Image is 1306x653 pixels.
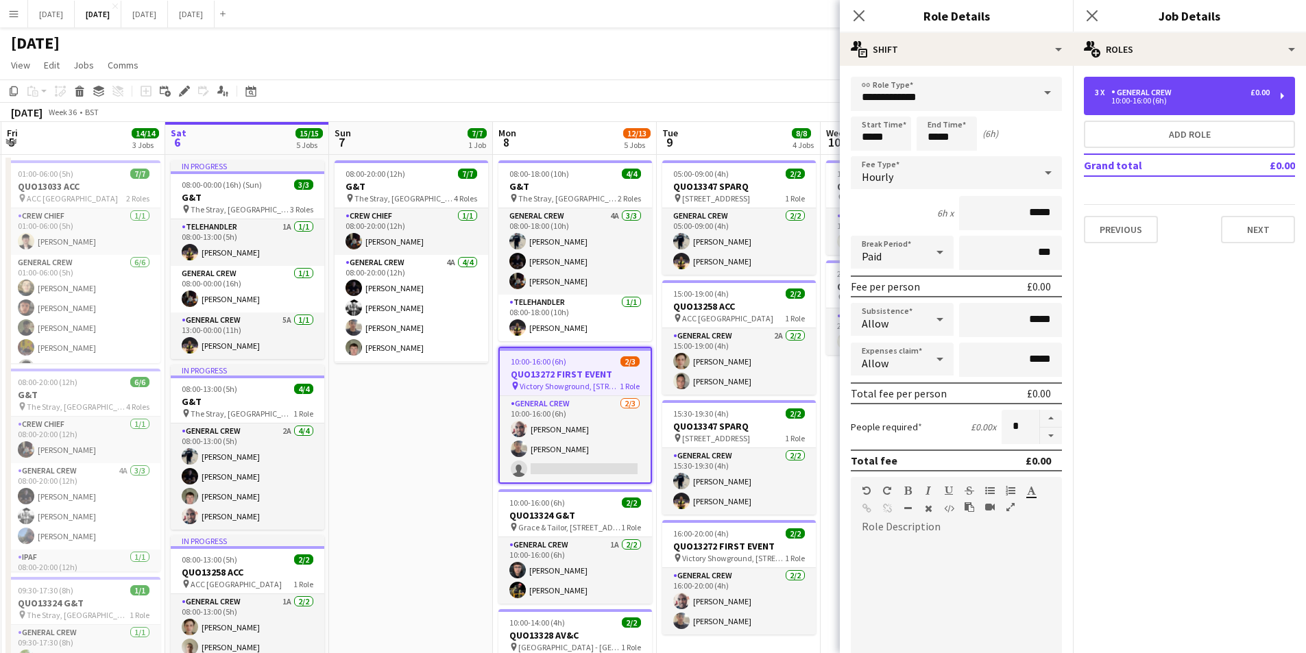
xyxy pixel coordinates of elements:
[903,503,912,514] button: Horizontal Line
[623,128,651,138] span: 12/13
[620,381,640,391] span: 1 Role
[498,629,652,641] h3: QUO13328 AV&C
[132,140,158,150] div: 3 Jobs
[851,386,947,400] div: Total fee per person
[1027,386,1051,400] div: £0.00
[171,127,186,139] span: Sat
[1027,280,1051,293] div: £0.00
[621,642,641,652] span: 1 Role
[785,193,805,204] span: 1 Role
[498,160,652,341] div: 08:00-18:00 (10h)4/4G&T The Stray, [GEOGRAPHIC_DATA], [GEOGRAPHIC_DATA], [GEOGRAPHIC_DATA]2 Roles...
[837,169,893,179] span: 13:00-18:00 (5h)
[509,497,565,508] span: 10:00-16:00 (6h)
[171,423,324,530] app-card-role: General Crew2A4/408:00-13:00 (5h)[PERSON_NAME][PERSON_NAME][PERSON_NAME][PERSON_NAME]
[862,485,871,496] button: Undo
[826,260,980,355] div: 22:00-02:00 (4h) (Thu)1/1QUO13329 ACC [GEOGRAPHIC_DATA], [GEOGRAPHIC_DATA], [GEOGRAPHIC_DATA], [S...
[11,106,43,119] div: [DATE]
[785,553,805,563] span: 1 Role
[45,107,80,117] span: Week 36
[824,134,844,150] span: 10
[171,191,324,204] h3: G&T
[294,554,313,565] span: 2/2
[171,365,324,530] app-job-card: In progress08:00-13:00 (5h)4/4G&T The Stray, [GEOGRAPHIC_DATA], [GEOGRAPHIC_DATA], [GEOGRAPHIC_DA...
[7,160,160,363] app-job-card: 01:00-06:00 (5h)7/7QUO13033 ACC ACC [GEOGRAPHIC_DATA]2 RolesCrew Chief1/101:00-06:00 (5h)[PERSON_...
[982,127,998,140] div: (6h)
[985,502,995,513] button: Insert video
[509,617,565,628] span: 10:00-14:00 (4h)
[786,528,805,539] span: 2/2
[7,550,160,596] app-card-role: IPAF1/108:00-20:00 (12h)
[85,107,99,117] div: BST
[7,208,160,255] app-card-role: Crew Chief1/101:00-06:00 (5h)[PERSON_NAME]
[182,384,237,394] span: 08:00-13:00 (5h)
[1095,88,1111,97] div: 3 x
[682,553,785,563] span: Victory Showground, [STREET_ADDRESS][PERSON_NAME]
[965,485,974,496] button: Strikethrough
[673,528,729,539] span: 16:00-20:00 (4h)
[335,160,488,363] app-job-card: 08:00-20:00 (12h)7/7G&T The Stray, [GEOGRAPHIC_DATA], [GEOGRAPHIC_DATA], [GEOGRAPHIC_DATA]4 Roles...
[335,127,351,139] span: Sun
[662,300,816,312] h3: QUO13258 ACC
[1084,121,1295,148] button: Add role
[7,127,18,139] span: Fri
[786,169,805,179] span: 2/2
[182,180,262,190] span: 08:00-00:00 (16h) (Sun)
[294,180,313,190] span: 3/3
[923,503,933,514] button: Clear Formatting
[496,134,516,150] span: 8
[673,288,729,299] span: 15:00-19:00 (4h)
[7,369,160,571] app-job-card: 08:00-20:00 (12h)6/6G&T The Stray, [GEOGRAPHIC_DATA], [GEOGRAPHIC_DATA], [GEOGRAPHIC_DATA]4 Roles...
[971,421,996,433] div: £0.00 x
[624,140,650,150] div: 5 Jobs
[295,128,323,138] span: 15/15
[130,169,149,179] span: 7/7
[498,208,652,295] app-card-role: General Crew4A3/308:00-18:00 (10h)[PERSON_NAME][PERSON_NAME][PERSON_NAME]
[18,377,77,387] span: 08:00-20:00 (12h)
[7,389,160,401] h3: G&T
[191,408,293,419] span: The Stray, [GEOGRAPHIC_DATA], [GEOGRAPHIC_DATA], [GEOGRAPHIC_DATA]
[332,134,351,150] span: 7
[662,280,816,395] div: 15:00-19:00 (4h)2/2QUO13258 ACC ACC [GEOGRAPHIC_DATA]1 RoleGeneral Crew2A2/215:00-19:00 (4h)[PERS...
[296,140,322,150] div: 5 Jobs
[126,402,149,412] span: 4 Roles
[851,454,897,467] div: Total fee
[11,33,60,53] h1: [DATE]
[518,522,621,532] span: Grace & Tailor, [STREET_ADDRESS]
[840,33,1073,66] div: Shift
[498,489,652,604] div: 10:00-16:00 (6h)2/2QUO13324 G&T Grace & Tailor, [STREET_ADDRESS]1 RoleGeneral Crew1A2/210:00-16:0...
[944,485,954,496] button: Underline
[851,421,922,433] label: People required
[354,193,454,204] span: The Stray, [GEOGRAPHIC_DATA], [GEOGRAPHIC_DATA], [GEOGRAPHIC_DATA]
[130,585,149,595] span: 1/1
[27,402,126,412] span: The Stray, [GEOGRAPHIC_DATA], [GEOGRAPHIC_DATA], [GEOGRAPHIC_DATA]
[132,128,159,138] span: 14/14
[840,7,1073,25] h3: Role Details
[1084,216,1158,243] button: Previous
[662,520,816,634] div: 16:00-20:00 (4h)2/2QUO13272 FIRST EVENT Victory Showground, [STREET_ADDRESS][PERSON_NAME]1 RoleGe...
[171,365,324,375] div: In progress
[826,180,980,193] h3: QUO13329 ACC
[73,59,94,71] span: Jobs
[171,266,324,312] app-card-role: General Crew1/108:00-00:00 (16h)[PERSON_NAME]
[862,317,888,330] span: Allow
[171,535,324,546] div: In progress
[509,169,569,179] span: 08:00-18:00 (10h)
[171,160,324,171] div: In progress
[500,396,651,482] app-card-role: General Crew2/310:00-16:00 (6h)[PERSON_NAME][PERSON_NAME]
[5,56,36,74] a: View
[171,160,324,359] div: In progress08:00-00:00 (16h) (Sun)3/3G&T The Stray, [GEOGRAPHIC_DATA], [GEOGRAPHIC_DATA], [GEOGRA...
[1111,88,1177,97] div: General Crew
[662,540,816,552] h3: QUO13272 FIRST EVENT
[75,1,121,27] button: [DATE]
[826,280,980,293] h3: QUO13329 ACC
[837,269,914,279] span: 22:00-02:00 (4h) (Thu)
[662,568,816,634] app-card-role: General Crew2/216:00-20:00 (4h)[PERSON_NAME][PERSON_NAME]
[662,127,678,139] span: Tue
[191,204,290,214] span: The Stray, [GEOGRAPHIC_DATA], [GEOGRAPHIC_DATA], [GEOGRAPHIC_DATA]
[346,169,405,179] span: 08:00-20:00 (12h)
[293,408,313,419] span: 1 Role
[169,134,186,150] span: 6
